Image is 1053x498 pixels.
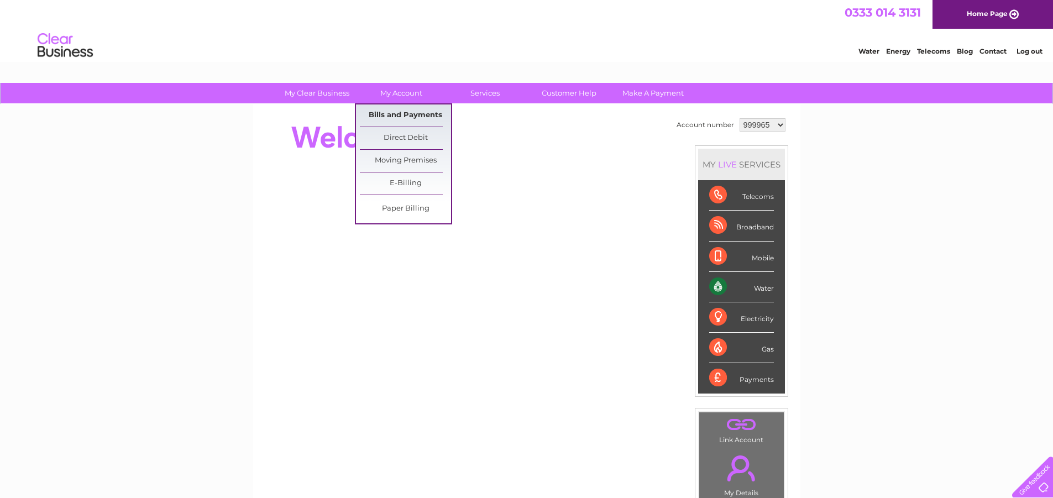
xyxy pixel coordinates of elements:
div: Gas [709,333,774,363]
a: 0333 014 3131 [845,6,921,19]
a: Blog [957,47,973,55]
div: Telecoms [709,180,774,211]
a: My Account [355,83,447,103]
a: Energy [886,47,910,55]
a: Telecoms [917,47,950,55]
a: . [702,449,781,487]
a: Bills and Payments [360,104,451,127]
img: logo.png [37,29,93,62]
a: Contact [979,47,1007,55]
div: Water [709,272,774,302]
a: . [702,415,781,434]
a: E-Billing [360,172,451,195]
td: Account number [674,116,737,134]
a: Services [439,83,531,103]
div: Mobile [709,242,774,272]
a: My Clear Business [271,83,363,103]
a: Make A Payment [607,83,699,103]
div: Clear Business is a trading name of Verastar Limited (registered in [GEOGRAPHIC_DATA] No. 3667643... [266,6,788,54]
a: Water [858,47,879,55]
a: Paper Billing [360,198,451,220]
div: LIVE [716,159,739,170]
div: Broadband [709,211,774,241]
div: Payments [709,363,774,393]
div: Electricity [709,302,774,333]
a: Moving Premises [360,150,451,172]
a: Log out [1017,47,1042,55]
div: MY SERVICES [698,149,785,180]
a: Customer Help [523,83,615,103]
a: Direct Debit [360,127,451,149]
td: Link Account [699,412,784,447]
